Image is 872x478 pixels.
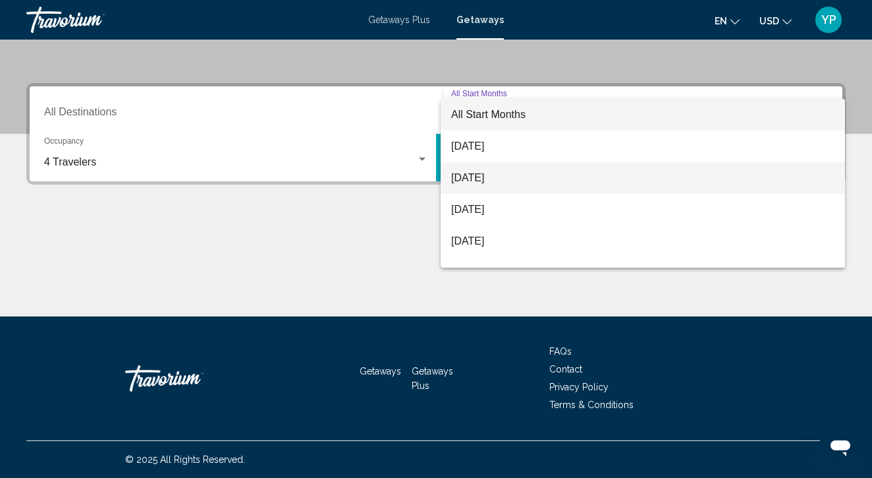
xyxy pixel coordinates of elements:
span: [DATE] [451,162,834,194]
span: [DATE] [451,257,834,289]
span: [DATE] [451,225,834,257]
span: [DATE] [451,194,834,225]
span: [DATE] [451,131,834,162]
iframe: Button to launch messaging window [819,425,861,467]
span: All Start Months [451,109,526,120]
